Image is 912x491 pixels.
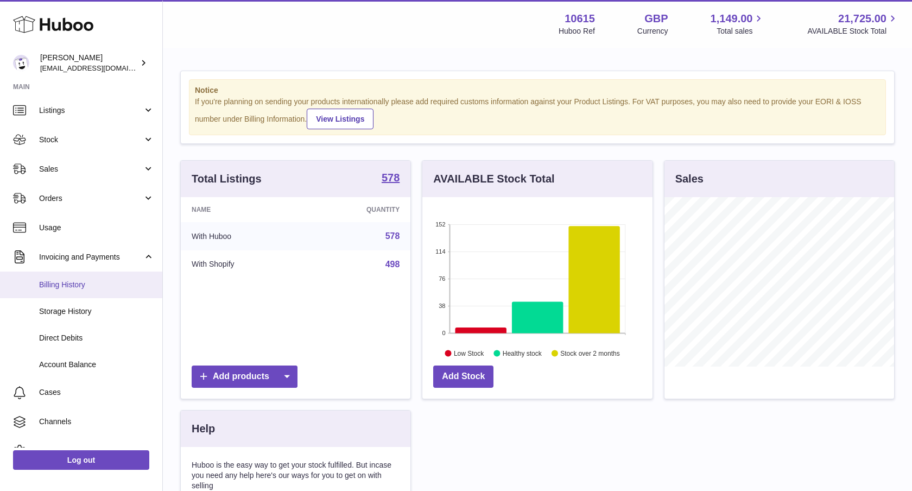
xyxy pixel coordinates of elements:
div: Currency [637,26,668,36]
span: Billing History [39,280,154,290]
a: 578 [382,172,400,185]
h3: Sales [675,172,704,186]
strong: 10615 [565,11,595,26]
span: Account Balance [39,360,154,370]
a: Add Stock [433,366,493,388]
text: 76 [439,275,446,282]
span: Cases [39,387,154,398]
a: View Listings [307,109,373,129]
span: Total sales [717,26,765,36]
strong: Notice [195,85,880,96]
span: Direct Debits [39,333,154,343]
h3: AVAILABLE Stock Total [433,172,554,186]
h3: Help [192,421,215,436]
span: Channels [39,417,154,427]
img: fulfillment@fable.com [13,55,29,71]
a: 1,149.00 Total sales [711,11,765,36]
text: Healthy stock [503,349,542,357]
span: Storage History [39,306,154,317]
th: Name [181,197,305,222]
text: 38 [439,303,446,309]
text: Stock over 2 months [561,349,620,357]
td: With Shopify [181,250,305,279]
span: AVAILABLE Stock Total [807,26,899,36]
a: 578 [385,231,400,241]
div: Huboo Ref [559,26,595,36]
h3: Total Listings [192,172,262,186]
a: 498 [385,260,400,269]
p: Huboo is the easy way to get your stock fulfilled. But incase you need any help here's our ways f... [192,460,400,491]
span: Orders [39,193,143,204]
th: Quantity [305,197,410,222]
span: Settings [39,446,154,456]
text: 0 [442,330,446,336]
a: Add products [192,366,297,388]
text: 152 [435,221,445,228]
span: Invoicing and Payments [39,252,143,262]
text: Low Stock [454,349,484,357]
span: Stock [39,135,143,145]
td: With Huboo [181,222,305,250]
span: 1,149.00 [711,11,753,26]
span: Listings [39,105,143,116]
span: [EMAIL_ADDRESS][DOMAIN_NAME] [40,64,160,72]
a: Log out [13,450,149,470]
span: Usage [39,223,154,233]
strong: 578 [382,172,400,183]
div: If you're planning on sending your products internationally please add required customs informati... [195,97,880,129]
div: [PERSON_NAME] [40,53,138,73]
span: 21,725.00 [838,11,886,26]
text: 114 [435,248,445,255]
a: 21,725.00 AVAILABLE Stock Total [807,11,899,36]
span: Sales [39,164,143,174]
strong: GBP [644,11,668,26]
